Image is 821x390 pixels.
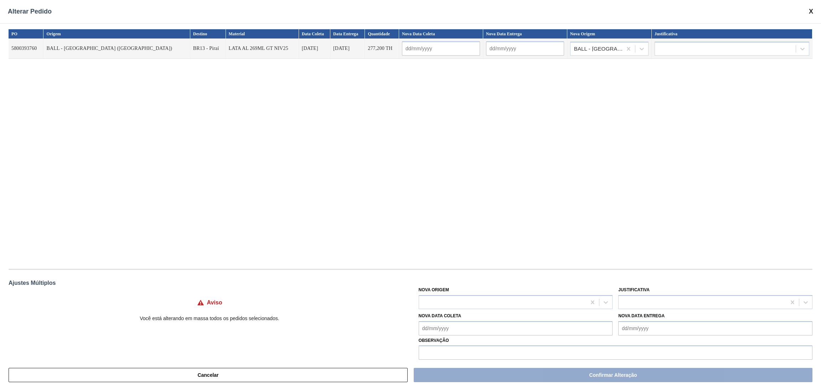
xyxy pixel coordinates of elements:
[365,29,399,39] th: Quantidade
[399,29,483,39] th: Nova Data Coleta
[330,39,365,59] td: [DATE]
[618,321,812,335] input: dd/mm/yyyy
[9,39,43,59] td: 5800393760
[483,29,567,39] th: Nova Data Entrega
[574,46,623,51] div: BALL - [GEOGRAPHIC_DATA] ([GEOGRAPHIC_DATA])
[9,315,410,321] p: Você está alterando em massa todos os pedidos selecionados.
[365,39,399,59] td: 277,200 TH
[207,299,222,306] h4: Aviso
[299,39,330,59] td: [DATE]
[419,335,812,346] label: Observação
[190,29,226,39] th: Destino
[419,321,613,335] input: dd/mm/yyyy
[43,29,190,39] th: Origem
[43,39,190,59] td: BALL - [GEOGRAPHIC_DATA] ([GEOGRAPHIC_DATA])
[226,29,299,39] th: Material
[652,29,812,39] th: Justificativa
[419,287,449,292] label: Nova Origem
[618,313,665,318] label: Nova Data Entrega
[8,8,52,15] span: Alterar Pedido
[9,368,408,382] button: Cancelar
[190,39,226,59] td: BR13 - Piraí
[299,29,330,39] th: Data Coleta
[419,313,461,318] label: Nova Data Coleta
[226,39,299,59] td: LATA AL 269ML GT NIV25
[402,41,480,56] input: dd/mm/yyyy
[9,29,43,39] th: PO
[618,287,650,292] label: Justificativa
[486,41,564,56] input: dd/mm/yyyy
[9,280,812,286] div: Ajustes Múltiplos
[567,29,652,39] th: Nova Origem
[330,29,365,39] th: Data Entrega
